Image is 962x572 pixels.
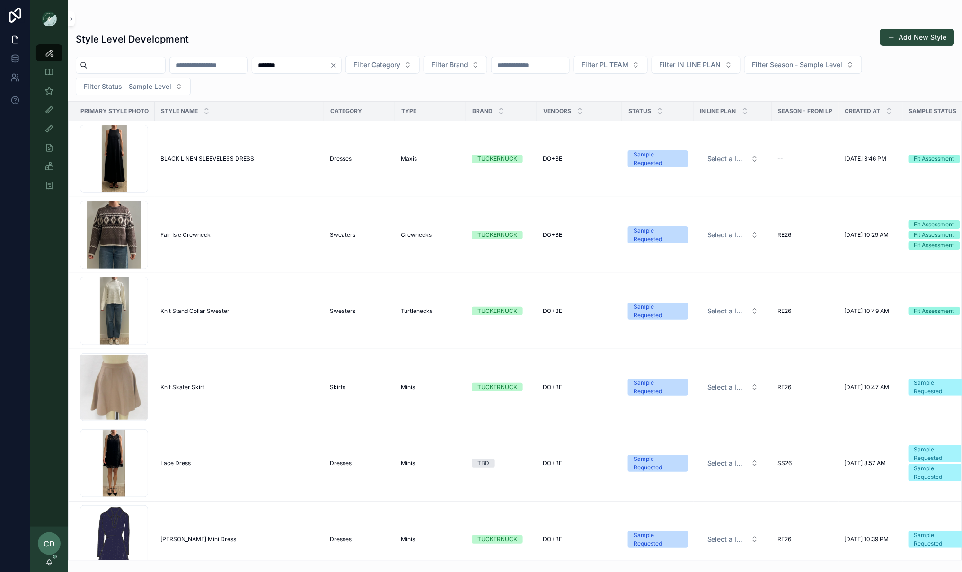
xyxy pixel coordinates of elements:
[880,29,954,46] button: Add New Style
[845,107,881,115] span: Created at
[330,536,389,543] a: Dresses
[330,536,352,543] span: Dresses
[778,383,833,391] a: RE26
[543,155,562,163] span: DO+BE
[744,56,862,74] button: Select Button
[700,531,766,548] button: Select Button
[700,107,736,115] span: IN LINE PLAN
[845,536,889,543] span: [DATE] 10:39 PM
[543,231,562,239] span: DO+BE
[477,307,517,315] div: TUCKERNUCK
[30,38,68,206] div: scrollable content
[160,231,318,239] a: Fair Isle Crewneck
[160,536,318,543] a: [PERSON_NAME] Mini Dress
[699,226,767,244] a: Select Button
[845,231,889,239] span: [DATE] 10:29 AM
[707,154,747,164] span: Select a IN LINE PLAN
[472,231,531,239] a: TUCKERNUCK
[543,107,571,115] span: Vendors
[543,383,617,391] a: DO+BE
[634,150,682,167] div: Sample Requested
[472,459,531,468] a: TBD
[330,231,355,239] span: Sweaters
[778,459,792,467] span: SS26
[914,231,954,239] div: Fit Assessment
[699,378,767,396] a: Select Button
[330,155,352,163] span: Dresses
[401,155,417,163] span: Maxis
[914,155,954,163] div: Fit Assessment
[543,459,562,467] span: DO+BE
[778,307,792,315] span: RE26
[778,231,792,239] span: RE26
[582,60,628,69] span: Filter PL TEAM
[634,531,682,548] div: Sample Requested
[330,459,352,467] span: Dresses
[845,383,890,391] span: [DATE] 10:47 AM
[330,307,355,315] span: Sweaters
[44,538,55,549] span: CD
[345,56,420,74] button: Select Button
[634,303,682,320] div: Sample Requested
[84,82,171,91] span: Filter Status - Sample Level
[652,56,741,74] button: Select Button
[353,60,400,69] span: Filter Category
[424,56,487,74] button: Select Button
[628,107,651,115] span: Status
[778,307,833,315] a: RE26
[161,107,198,115] span: Style Name
[845,231,897,239] a: [DATE] 10:29 AM
[634,379,682,396] div: Sample Requested
[401,307,460,315] a: Turtlenecks
[543,155,617,163] a: DO+BE
[401,231,432,239] span: Crewnecks
[401,536,460,543] a: Minis
[752,60,843,69] span: Filter Season - Sample Level
[160,307,318,315] a: Knit Stand Collar Sweater
[401,107,416,115] span: Type
[330,307,389,315] a: Sweaters
[574,56,648,74] button: Select Button
[699,530,767,548] a: Select Button
[472,307,531,315] a: TUCKERNUCK
[477,459,489,468] div: TBD
[634,455,682,472] div: Sample Requested
[330,61,341,69] button: Clear
[543,307,617,315] a: DO+BE
[401,231,460,239] a: Crewnecks
[914,220,954,229] div: Fit Assessment
[401,155,460,163] a: Maxis
[160,459,318,467] a: Lace Dress
[845,307,897,315] a: [DATE] 10:49 AM
[80,107,149,115] span: Primary Style Photo
[477,231,517,239] div: TUCKERNUCK
[543,536,617,543] a: DO+BE
[845,536,897,543] a: [DATE] 10:39 PM
[628,226,688,243] a: Sample Requested
[778,231,833,239] a: RE26
[42,11,57,26] img: App logo
[778,155,833,163] a: --
[628,531,688,548] a: Sample Requested
[543,536,562,543] span: DO+BE
[472,535,531,544] a: TUCKERNUCK
[543,231,617,239] a: DO+BE
[160,231,211,239] span: Fair Isle Crewneck
[330,155,389,163] a: Dresses
[845,459,886,467] span: [DATE] 8:57 AM
[160,459,191,467] span: Lace Dress
[160,155,318,163] a: BLACK LINEN SLEEVELESS DRESS
[634,226,682,243] div: Sample Requested
[914,241,954,250] div: Fit Assessment
[401,459,460,467] a: Minis
[914,307,954,315] div: Fit Assessment
[778,383,792,391] span: RE26
[778,536,833,543] a: RE26
[401,536,415,543] span: Minis
[543,459,617,467] a: DO+BE
[700,303,766,320] button: Select Button
[628,379,688,396] a: Sample Requested
[628,150,688,167] a: Sample Requested
[160,383,318,391] a: Knit Skater Skirt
